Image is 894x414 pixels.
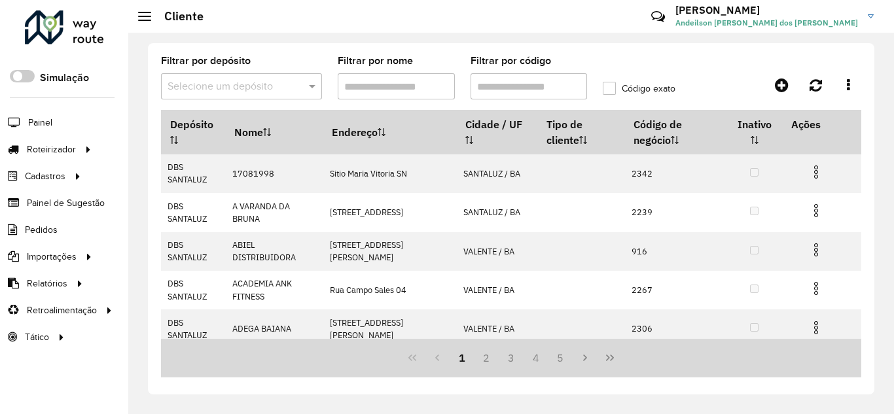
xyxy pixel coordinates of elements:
[450,345,474,370] button: 1
[161,154,225,193] td: DBS SANTALUZ
[225,271,323,309] td: ACADEMIA ANK FITNESS
[625,111,727,154] th: Código de negócio
[675,17,858,29] span: Andeilson [PERSON_NAME] dos [PERSON_NAME]
[151,9,204,24] h2: Cliente
[27,250,77,264] span: Importações
[456,232,537,271] td: VALENTE / BA
[456,193,537,232] td: SANTALUZ / BA
[471,53,551,69] label: Filtrar por código
[225,193,323,232] td: A VARANDA DA BRUNA
[323,154,456,193] td: Sitio Maria Vitoria SN
[225,111,323,154] th: Nome
[40,70,89,86] label: Simulação
[524,345,548,370] button: 4
[323,232,456,271] td: [STREET_ADDRESS][PERSON_NAME]
[27,303,97,317] span: Retroalimentação
[456,111,537,154] th: Cidade / UF
[625,154,727,193] td: 2342
[675,4,858,16] h3: [PERSON_NAME]
[644,3,672,31] a: Contato Rápido
[338,53,413,69] label: Filtrar por nome
[28,116,52,129] span: Painel
[27,143,76,156] span: Roteirizador
[323,111,456,154] th: Endereço
[323,193,456,232] td: [STREET_ADDRESS]
[225,232,323,271] td: ABIEL DISTRIBUIDORA
[537,111,625,154] th: Tipo de cliente
[727,111,782,154] th: Inativo
[161,53,251,69] label: Filtrar por depósito
[782,111,861,138] th: Ações
[27,277,67,290] span: Relatórios
[625,232,727,271] td: 916
[456,154,537,193] td: SANTALUZ / BA
[225,154,323,193] td: 17081998
[25,330,49,344] span: Tático
[603,82,675,95] label: Código exato
[161,271,225,309] td: DBS SANTALUZ
[625,309,727,348] td: 2306
[625,271,727,309] td: 2267
[573,345,598,370] button: Next Page
[456,309,537,348] td: VALENTE / BA
[225,309,323,348] td: ADEGA BAIANA
[25,169,65,183] span: Cadastros
[598,345,622,370] button: Last Page
[548,345,573,370] button: 5
[456,271,537,309] td: VALENTE / BA
[474,345,499,370] button: 2
[499,345,524,370] button: 3
[323,271,456,309] td: Rua Campo Sales 04
[161,309,225,348] td: DBS SANTALUZ
[25,223,58,237] span: Pedidos
[323,309,456,348] td: [STREET_ADDRESS][PERSON_NAME]
[161,111,225,154] th: Depósito
[625,193,727,232] td: 2239
[161,193,225,232] td: DBS SANTALUZ
[161,232,225,271] td: DBS SANTALUZ
[27,196,105,210] span: Painel de Sugestão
